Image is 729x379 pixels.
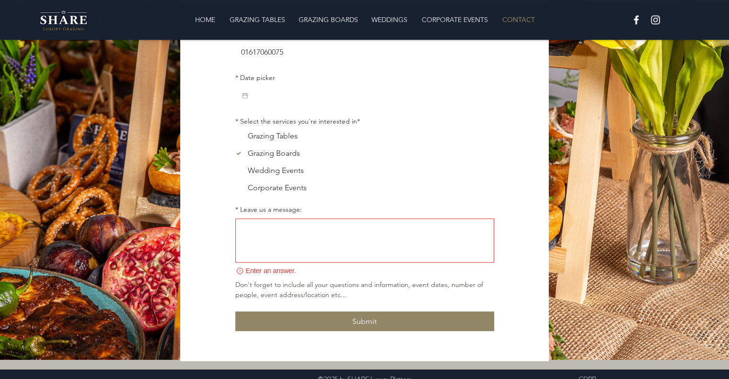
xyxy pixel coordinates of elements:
[649,14,661,26] img: White Instagram Icon
[235,117,360,126] div: Select the services you're interested in*
[235,73,275,83] label: Date picker
[495,10,542,29] a: CONTACT
[291,10,364,29] a: GRAZING BOARDS
[225,10,290,29] p: GRAZING TABLES
[417,10,493,29] p: CORPORATE EVENTS
[248,148,300,159] div: Grazing Boards
[248,182,307,194] div: Corporate Events
[235,266,494,276] div: Enter an answer.
[294,10,363,29] p: GRAZING BOARDS
[630,14,661,26] ul: Social Bar
[190,10,220,29] p: HOME
[222,10,291,29] a: GRAZING TABLES
[235,311,494,331] button: Submit
[684,334,729,379] iframe: Wix Chat
[235,280,485,299] span: Don't forget to include all your questions and information, event dates, number of people, event ...
[364,10,415,29] a: WEDDINGS
[187,10,222,29] a: HOME
[29,6,98,34] img: Share Luxury Grazing Logo.png
[352,317,377,326] span: Submit
[248,130,298,142] div: Grazing Tables
[367,10,412,29] p: WEDDINGS
[498,10,540,29] p: CONTACT
[248,165,304,176] div: Wedding Events
[235,43,488,62] input: Phone
[241,92,249,100] button: Date picker
[630,14,642,26] img: White Facebook Icon
[236,223,494,258] textarea: Leave us a message:
[415,10,495,29] a: CORPORATE EVENTS
[235,205,302,215] label: Leave us a message:
[130,10,599,29] nav: Site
